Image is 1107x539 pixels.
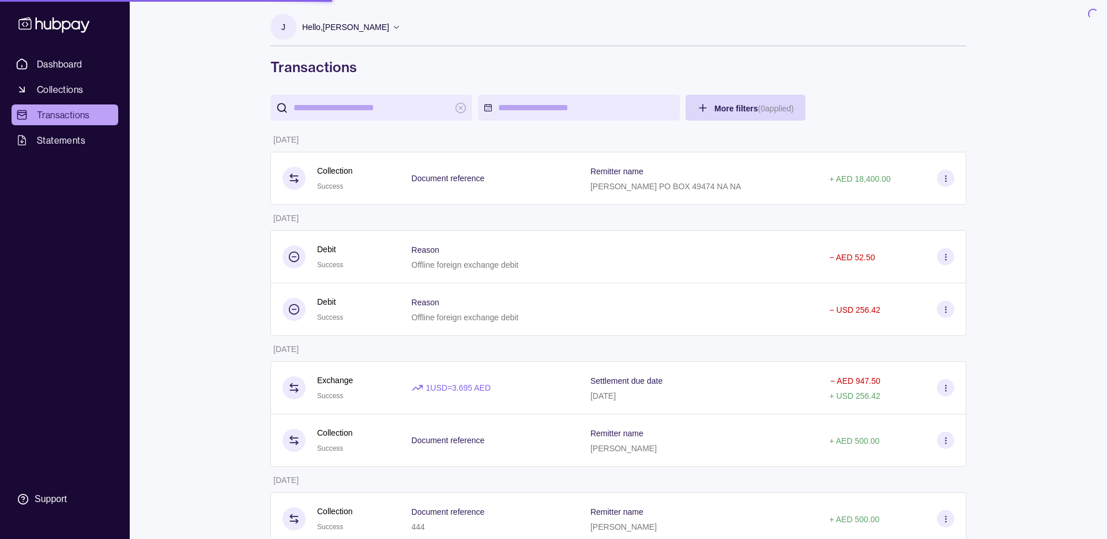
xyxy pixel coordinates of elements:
[412,522,425,531] p: 444
[590,167,643,176] p: Remitter name
[317,261,343,269] span: Success
[317,295,343,308] p: Debit
[293,95,449,121] input: search
[412,313,519,322] p: Offline foreign exchange debit
[412,298,439,307] p: Reason
[590,182,741,191] p: [PERSON_NAME] PO BOX 49474 NA NA
[317,523,343,531] span: Success
[317,313,343,321] span: Success
[281,21,285,33] p: J
[12,130,118,151] a: Statements
[830,376,880,385] p: − AED 947.50
[829,436,879,446] p: + AED 500.00
[686,95,805,121] button: More filters(0applied)
[37,57,82,71] span: Dashboard
[317,182,343,190] span: Success
[412,174,485,183] p: Document reference
[590,522,657,531] p: [PERSON_NAME]
[412,245,439,254] p: Reason
[37,108,90,122] span: Transactions
[829,174,890,184] p: + AED 18,400.00
[829,515,879,524] p: + AED 500.00
[35,493,67,506] div: Support
[12,104,118,125] a: Transactions
[273,476,299,485] p: [DATE]
[412,436,485,445] p: Document reference
[302,21,389,33] p: Hello, [PERSON_NAME]
[270,58,966,76] h1: Transactions
[590,376,662,385] p: Settlement due date
[317,243,343,256] p: Debit
[317,374,353,387] p: Exchange
[273,345,299,354] p: [DATE]
[590,429,643,438] p: Remitter name
[829,305,880,315] p: − USD 256.42
[317,444,343,452] span: Success
[829,253,875,262] p: − AED 52.50
[273,135,299,144] p: [DATE]
[590,391,616,400] p: [DATE]
[37,83,83,96] span: Collections
[273,214,299,223] p: [DATE]
[37,133,85,147] span: Statements
[317,505,352,518] p: Collection
[590,507,643,516] p: Remitter name
[590,444,657,453] p: [PERSON_NAME]
[317,392,343,400] span: Success
[758,104,793,113] p: ( 0 applied)
[317,164,352,177] p: Collection
[426,381,491,394] p: 1 USD = 3.695 AED
[317,426,352,439] p: Collection
[829,391,880,400] p: + USD 256.42
[12,487,118,511] a: Support
[412,260,519,269] p: Offline foreign exchange debit
[12,79,118,100] a: Collections
[412,507,485,516] p: Document reference
[12,54,118,74] a: Dashboard
[714,104,794,113] span: More filters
